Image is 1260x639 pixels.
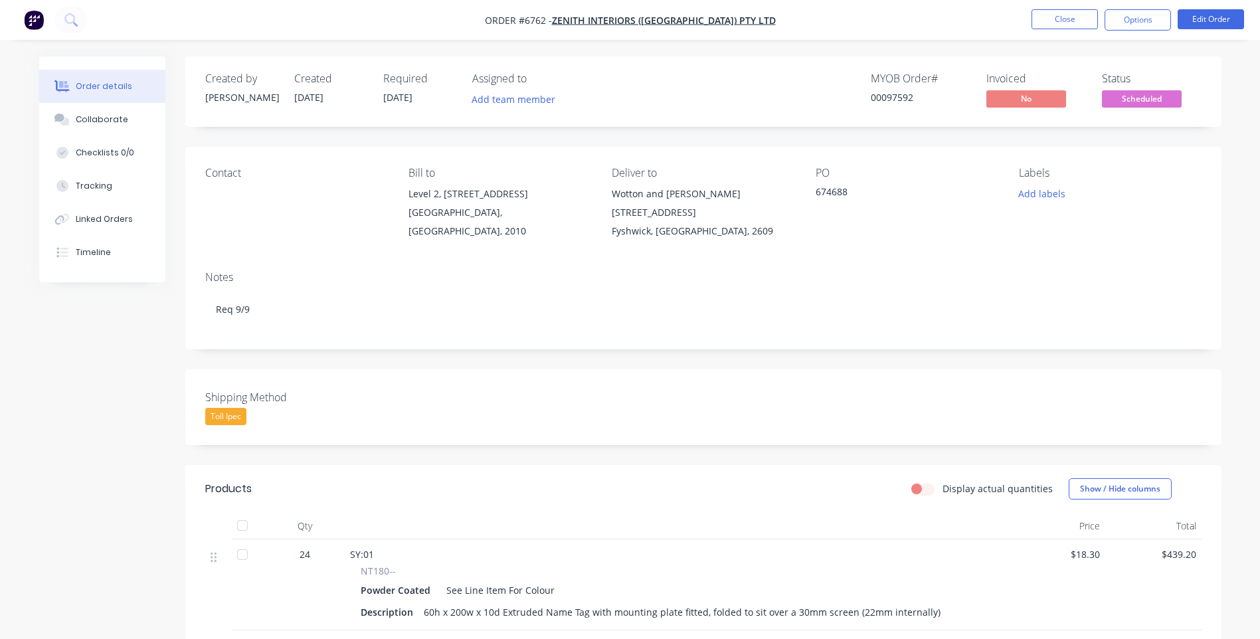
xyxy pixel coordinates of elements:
button: Linked Orders [39,203,165,236]
div: Labels [1019,167,1201,179]
span: Scheduled [1102,90,1182,107]
div: Tracking [76,180,112,192]
div: Checklists 0/0 [76,147,134,159]
div: [GEOGRAPHIC_DATA], [GEOGRAPHIC_DATA], 2010 [408,203,590,240]
button: Close [1032,9,1098,29]
span: $439.20 [1111,547,1196,561]
button: Add team member [464,90,562,108]
span: [DATE] [294,91,323,104]
div: Req 9/9 [205,289,1202,329]
label: Shipping Method [205,389,371,405]
div: Price [1009,513,1105,539]
button: Order details [39,70,165,103]
span: Order #6762 - [485,14,552,27]
button: Show / Hide columns [1069,478,1172,500]
button: Timeline [39,236,165,269]
span: No [986,90,1066,107]
div: Created by [205,72,278,85]
span: $18.30 [1014,547,1100,561]
button: Scheduled [1102,90,1182,110]
div: Notes [205,271,1202,284]
div: 674688 [816,185,982,203]
div: Level 2, [STREET_ADDRESS][GEOGRAPHIC_DATA], [GEOGRAPHIC_DATA], 2010 [408,185,590,240]
div: 00097592 [871,90,970,104]
div: Required [383,72,456,85]
div: Fyshwick, [GEOGRAPHIC_DATA], 2609 [612,222,794,240]
div: Qty [265,513,345,539]
div: Invoiced [986,72,1086,85]
div: Wotton and [PERSON_NAME] [STREET_ADDRESS]Fyshwick, [GEOGRAPHIC_DATA], 2609 [612,185,794,240]
button: Add team member [472,90,563,108]
span: NT180-- [361,564,396,578]
span: SY:01 [350,548,374,561]
div: Status [1102,72,1202,85]
div: Powder Coated [361,581,436,600]
button: Add labels [1012,185,1073,203]
div: Wotton and [PERSON_NAME] [STREET_ADDRESS] [612,185,794,222]
button: Collaborate [39,103,165,136]
div: 60h x 200w x 10d Extruded Name Tag with mounting plate fitted, folded to sit over a 30mm screen (... [418,602,946,622]
div: Bill to [408,167,590,179]
div: Timeline [76,246,111,258]
div: Linked Orders [76,213,133,225]
button: Tracking [39,169,165,203]
img: Factory [24,10,44,30]
div: [PERSON_NAME] [205,90,278,104]
div: Assigned to [472,72,605,85]
button: Options [1105,9,1171,31]
div: Total [1105,513,1202,539]
div: See Line Item For Colour [441,581,555,600]
label: Display actual quantities [943,482,1053,496]
div: Created [294,72,367,85]
div: Description [361,602,418,622]
button: Checklists 0/0 [39,136,165,169]
span: 24 [300,547,310,561]
div: Products [205,481,252,497]
button: Edit Order [1178,9,1244,29]
div: Toll Ipec [205,408,246,425]
a: Zenith Interiors ([GEOGRAPHIC_DATA]) Pty Ltd [552,14,776,27]
div: Collaborate [76,114,128,126]
div: PO [816,167,998,179]
div: Order details [76,80,132,92]
span: [DATE] [383,91,412,104]
div: MYOB Order # [871,72,970,85]
div: Level 2, [STREET_ADDRESS] [408,185,590,203]
div: Contact [205,167,387,179]
div: Deliver to [612,167,794,179]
